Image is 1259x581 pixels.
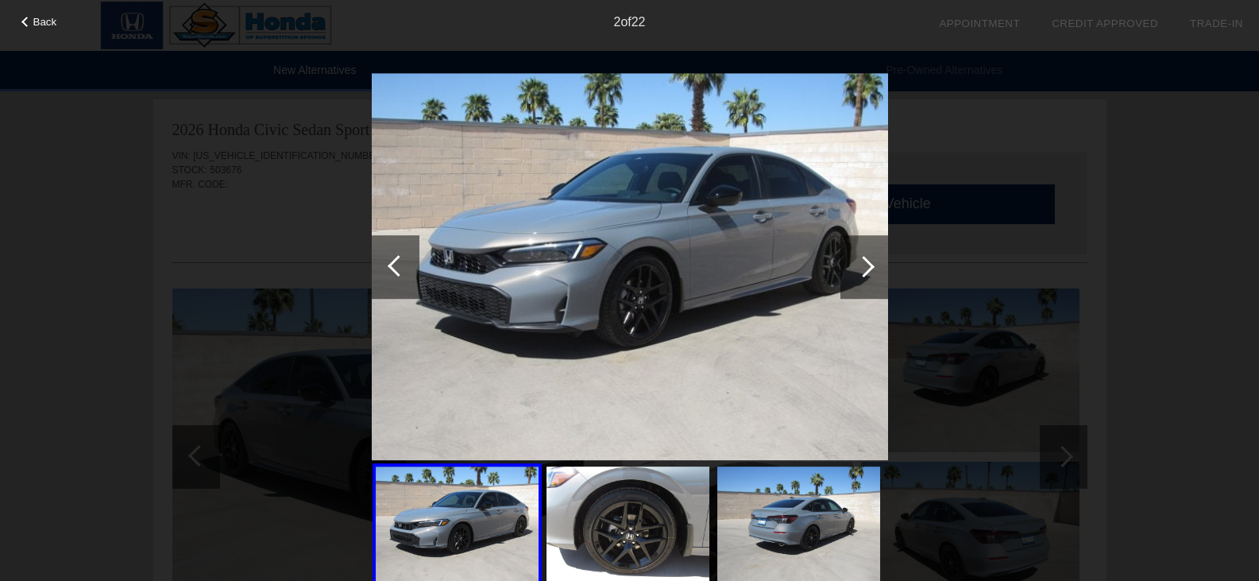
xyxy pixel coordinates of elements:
a: Appointment [939,17,1020,29]
span: Back [33,16,57,28]
a: Credit Approved [1052,17,1158,29]
span: 22 [631,15,646,29]
a: Trade-In [1190,17,1243,29]
img: 2.jpg [372,73,888,461]
span: 2 [613,15,620,29]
